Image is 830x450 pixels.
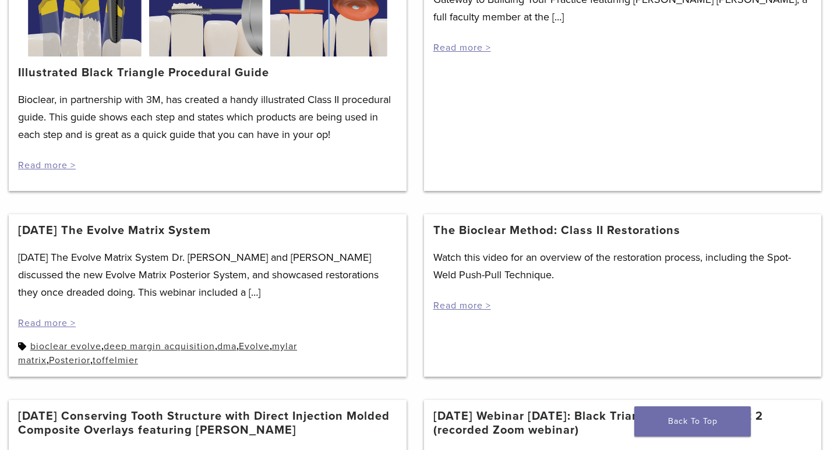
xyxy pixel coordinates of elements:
[18,66,269,80] a: Illustrated Black Triangle Procedural Guide
[634,406,751,437] a: Back To Top
[433,249,813,284] p: Watch this video for an overview of the restoration process, including the Spot-Weld Push-Pull Te...
[217,341,236,352] a: dma
[30,341,101,352] a: bioclear evolve
[18,409,397,437] a: [DATE] Conserving Tooth Structure with Direct Injection Molded Composite Overlays featuring [PERS...
[104,341,215,352] a: deep margin acquisition
[18,339,397,367] div: , , , , , ,
[93,355,138,366] a: toffelmier
[18,341,297,366] a: mylar matrix
[49,355,90,366] a: Posterior
[433,409,813,437] a: [DATE] Webinar [DATE]: Black Triangle Treatment: Part 2 (recorded Zoom webinar)
[433,42,491,54] a: Read more >
[18,91,397,143] p: Bioclear, in partnership with 3M, has created a handy illustrated Class II procedural guide. This...
[433,300,491,311] a: Read more >
[18,317,76,329] a: Read more >
[433,224,680,238] a: The Bioclear Method: Class II Restorations
[18,249,397,301] p: [DATE] The Evolve Matrix System Dr. [PERSON_NAME] and [PERSON_NAME] discussed the new Evolve Matr...
[239,341,270,352] a: Evolve
[18,224,211,238] a: [DATE] The Evolve Matrix System
[18,160,76,171] a: Read more >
